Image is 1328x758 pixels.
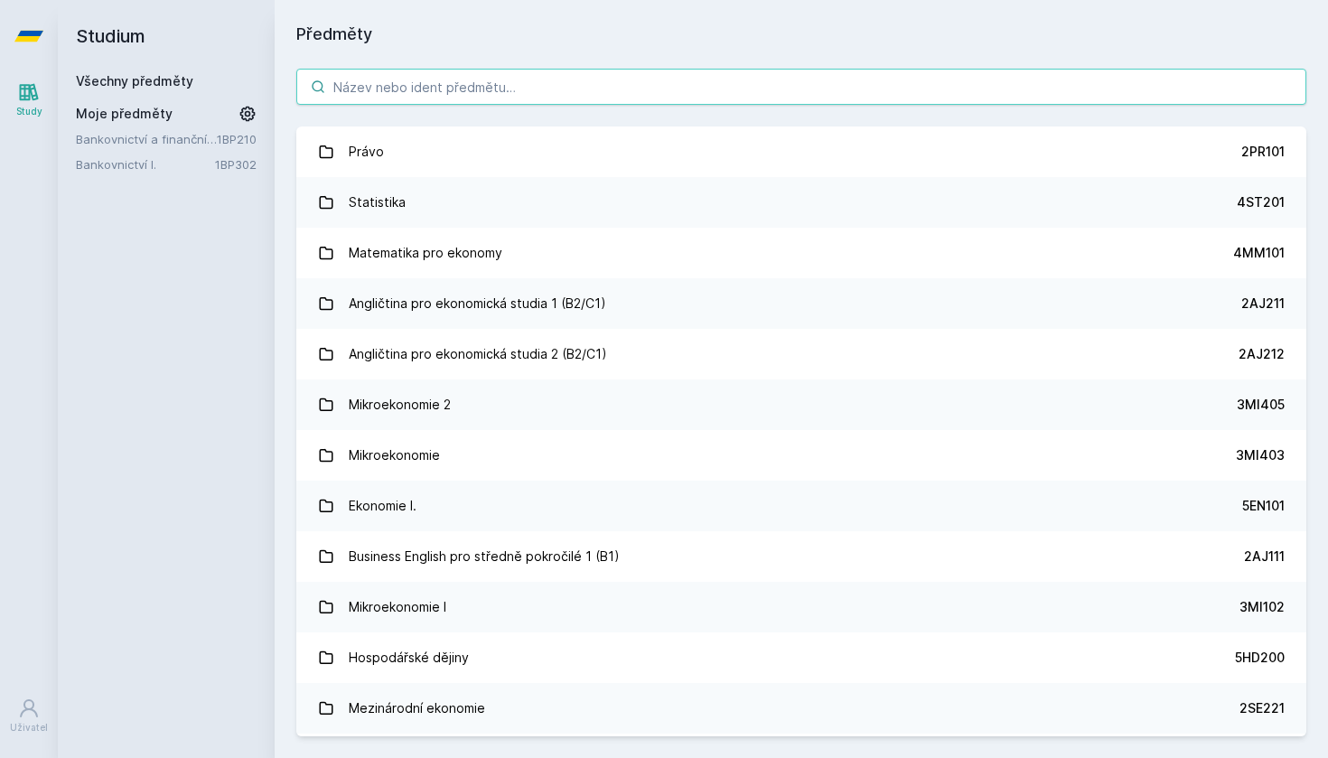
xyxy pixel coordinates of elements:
div: 2SE221 [1239,699,1285,717]
div: 2AJ211 [1241,295,1285,313]
div: Mikroekonomie [349,437,440,473]
div: Uživatel [10,721,48,735]
a: Statistika 4ST201 [296,177,1306,228]
a: Mikroekonomie 3MI403 [296,430,1306,481]
a: Právo 2PR101 [296,126,1306,177]
a: 1BP302 [215,157,257,172]
div: 3MI403 [1236,446,1285,464]
div: Mikroekonomie I [349,589,446,625]
a: Bankovnictví I. [76,155,215,173]
h1: Předměty [296,22,1306,47]
div: 2AJ111 [1244,547,1285,566]
div: 4ST201 [1237,193,1285,211]
div: Statistika [349,184,406,220]
div: Angličtina pro ekonomická studia 2 (B2/C1) [349,336,607,372]
a: Uživatel [4,688,54,744]
div: Ekonomie I. [349,488,416,524]
div: 3MI405 [1237,396,1285,414]
a: Business English pro středně pokročilé 1 (B1) 2AJ111 [296,531,1306,582]
div: Mezinárodní ekonomie [349,690,485,726]
a: Bankovnictví a finanční instituce [76,130,217,148]
div: Study [16,105,42,118]
div: Mikroekonomie 2 [349,387,451,423]
a: Ekonomie I. 5EN101 [296,481,1306,531]
span: Moje předměty [76,105,173,123]
a: Study [4,72,54,127]
a: Angličtina pro ekonomická studia 1 (B2/C1) 2AJ211 [296,278,1306,329]
div: Angličtina pro ekonomická studia 1 (B2/C1) [349,285,606,322]
a: Hospodářské dějiny 5HD200 [296,632,1306,683]
a: Mezinárodní ekonomie 2SE221 [296,683,1306,734]
div: 5EN101 [1242,497,1285,515]
div: 2AJ212 [1239,345,1285,363]
a: 1BP210 [217,132,257,146]
a: Angličtina pro ekonomická studia 2 (B2/C1) 2AJ212 [296,329,1306,379]
div: Business English pro středně pokročilé 1 (B1) [349,538,620,575]
div: 5HD200 [1235,649,1285,667]
a: Všechny předměty [76,73,193,89]
div: 2PR101 [1241,143,1285,161]
div: 4MM101 [1233,244,1285,262]
div: Hospodářské dějiny [349,640,469,676]
a: Mikroekonomie 2 3MI405 [296,379,1306,430]
div: Matematika pro ekonomy [349,235,502,271]
div: 3MI102 [1239,598,1285,616]
input: Název nebo ident předmětu… [296,69,1306,105]
a: Matematika pro ekonomy 4MM101 [296,228,1306,278]
div: Právo [349,134,384,170]
a: Mikroekonomie I 3MI102 [296,582,1306,632]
